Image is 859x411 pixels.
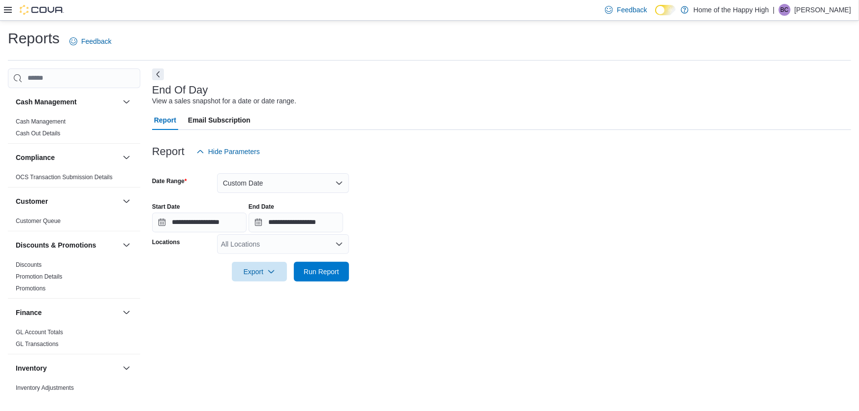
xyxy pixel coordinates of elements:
[16,130,61,137] a: Cash Out Details
[304,267,339,277] span: Run Report
[8,29,60,48] h1: Reports
[249,213,343,232] input: Press the down key to open a popover containing a calendar.
[655,5,676,15] input: Dark Mode
[16,261,42,268] a: Discounts
[694,4,769,16] p: Home of the Happy High
[121,239,132,251] button: Discounts & Promotions
[16,363,119,373] button: Inventory
[121,152,132,163] button: Compliance
[16,240,96,250] h3: Discounts & Promotions
[16,196,119,206] button: Customer
[8,326,140,354] div: Finance
[217,173,349,193] button: Custom Date
[65,32,115,51] a: Feedback
[152,84,208,96] h3: End Of Day
[20,5,64,15] img: Cova
[16,384,74,391] a: Inventory Adjustments
[188,110,251,130] span: Email Subscription
[795,4,851,16] p: [PERSON_NAME]
[16,218,61,224] a: Customer Queue
[16,396,96,404] span: Inventory by Product Historical
[152,96,296,106] div: View a sales snapshot for a date or date range.
[152,146,185,158] h3: Report
[16,285,46,292] span: Promotions
[16,285,46,292] a: Promotions
[121,195,132,207] button: Customer
[81,36,111,46] span: Feedback
[16,308,42,317] h3: Finance
[16,240,119,250] button: Discounts & Promotions
[152,238,180,246] label: Locations
[781,4,789,16] span: BC
[16,217,61,225] span: Customer Queue
[152,203,180,211] label: Start Date
[16,118,65,125] a: Cash Management
[16,174,113,181] a: OCS Transaction Submission Details
[8,259,140,298] div: Discounts & Promotions
[779,4,791,16] div: Brynn Cameron
[121,307,132,318] button: Finance
[617,5,647,15] span: Feedback
[16,340,59,348] span: GL Transactions
[8,171,140,187] div: Compliance
[16,97,77,107] h3: Cash Management
[16,196,48,206] h3: Customer
[335,240,343,248] button: Open list of options
[16,328,63,336] span: GL Account Totals
[249,203,274,211] label: End Date
[16,396,96,403] a: Inventory by Product Historical
[8,116,140,143] div: Cash Management
[192,142,264,161] button: Hide Parameters
[152,68,164,80] button: Next
[773,4,775,16] p: |
[16,308,119,317] button: Finance
[16,384,74,392] span: Inventory Adjustments
[16,261,42,269] span: Discounts
[16,173,113,181] span: OCS Transaction Submission Details
[238,262,281,282] span: Export
[16,273,63,280] a: Promotion Details
[121,362,132,374] button: Inventory
[16,341,59,348] a: GL Transactions
[16,153,119,162] button: Compliance
[152,213,247,232] input: Press the down key to open a popover containing a calendar.
[16,153,55,162] h3: Compliance
[16,363,47,373] h3: Inventory
[154,110,176,130] span: Report
[121,96,132,108] button: Cash Management
[294,262,349,282] button: Run Report
[232,262,287,282] button: Export
[152,177,187,185] label: Date Range
[8,215,140,231] div: Customer
[16,129,61,137] span: Cash Out Details
[16,97,119,107] button: Cash Management
[16,329,63,336] a: GL Account Totals
[208,147,260,157] span: Hide Parameters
